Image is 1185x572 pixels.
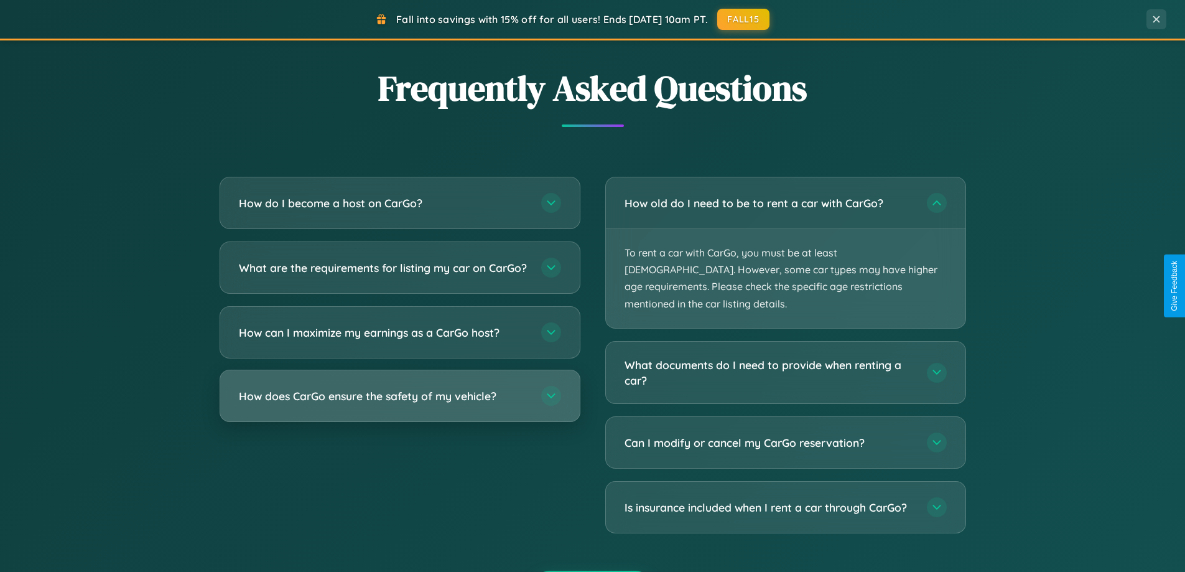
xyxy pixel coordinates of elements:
h3: How do I become a host on CarGo? [239,195,529,211]
h3: Can I modify or cancel my CarGo reservation? [625,435,914,451]
div: Give Feedback [1170,261,1179,311]
h3: How can I maximize my earnings as a CarGo host? [239,325,529,340]
p: To rent a car with CarGo, you must be at least [DEMOGRAPHIC_DATA]. However, some car types may ha... [606,229,965,328]
button: FALL15 [717,9,769,30]
h3: What are the requirements for listing my car on CarGo? [239,260,529,276]
span: Fall into savings with 15% off for all users! Ends [DATE] 10am PT. [396,13,708,26]
h3: How does CarGo ensure the safety of my vehicle? [239,388,529,404]
h3: What documents do I need to provide when renting a car? [625,357,914,388]
h3: Is insurance included when I rent a car through CarGo? [625,500,914,515]
h2: Frequently Asked Questions [220,64,966,112]
h3: How old do I need to be to rent a car with CarGo? [625,195,914,211]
